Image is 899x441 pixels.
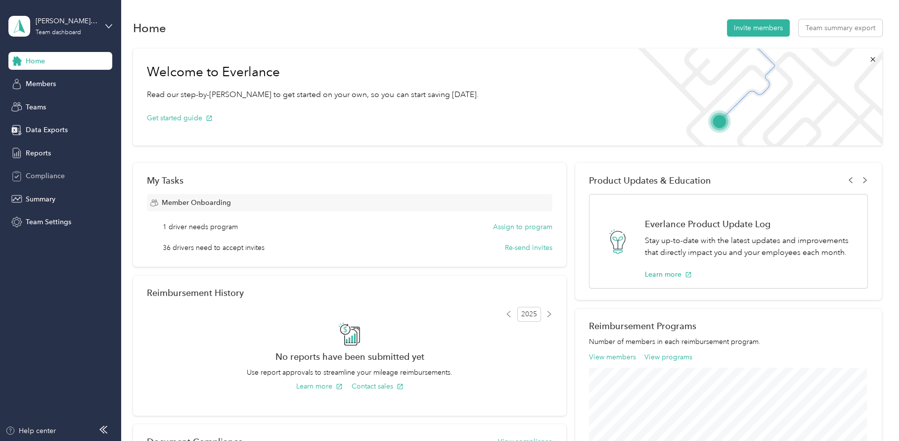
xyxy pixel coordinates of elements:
div: [PERSON_NAME][EMAIL_ADDRESS][PERSON_NAME][DOMAIN_NAME] [36,16,97,26]
h2: No reports have been submitted yet [147,351,552,362]
p: Stay up-to-date with the latest updates and improvements that directly impact you and your employ... [645,235,857,259]
button: View programs [644,352,692,362]
button: Contact sales [352,381,404,392]
span: Member Onboarding [162,197,231,208]
h1: Welcome to Everlance [147,64,478,80]
div: Team dashboard [36,30,81,36]
button: Help center [5,426,56,436]
p: Number of members in each reimbursement program. [589,337,868,347]
span: Reports [26,148,51,158]
img: Welcome to everlance [628,49,882,146]
span: 2025 [517,307,541,322]
span: 1 driver needs program [163,222,238,232]
span: Compliance [26,171,65,181]
h1: Everlance Product Update Log [645,219,857,229]
h2: Reimbursement Programs [589,321,868,331]
button: Assign to program [493,222,552,232]
button: Team summary export [799,19,882,37]
p: Use report approvals to streamline your mileage reimbursements. [147,367,552,378]
h2: Reimbursement History [147,288,244,298]
span: Summary [26,194,55,204]
button: View members [589,352,636,362]
div: My Tasks [147,175,552,186]
iframe: Everlance-gr Chat Button Frame [844,386,899,441]
span: Data Exports [26,125,68,135]
button: Learn more [645,269,692,280]
span: Teams [26,102,46,112]
span: Home [26,56,45,66]
button: Learn more [296,381,343,392]
span: 36 drivers need to accept invites [163,243,265,253]
button: Invite members [727,19,790,37]
h1: Home [133,23,166,33]
button: Re-send invites [505,243,552,253]
p: Read our step-by-[PERSON_NAME] to get started on your own, so you can start saving [DATE]. [147,89,478,101]
span: Members [26,79,56,89]
span: Team Settings [26,217,71,227]
button: Get started guide [147,113,213,123]
span: Product Updates & Education [589,175,711,186]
